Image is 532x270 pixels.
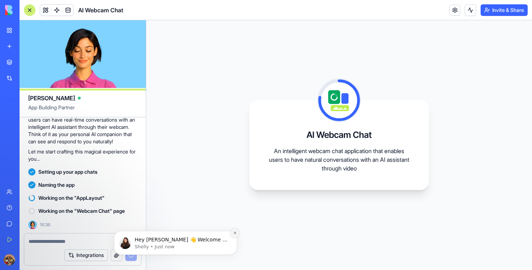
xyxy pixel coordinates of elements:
[28,220,37,229] img: Ella_00000_wcx2te.png
[481,4,528,16] button: Invite & Share
[5,5,50,15] img: logo
[64,249,108,261] button: Integrations
[103,185,248,266] iframe: Intercom notifications message
[307,129,372,141] h3: AI Webcam Chat
[40,222,50,228] span: 16:36
[28,109,137,145] p: This will be a sleek video chat platform where users can have real-time conversations with an int...
[38,207,125,215] span: Working on the "Webcam Chat" page
[38,168,97,176] span: Setting up your app chats
[31,51,125,58] p: Hey [PERSON_NAME] 👋 Welcome to Blocks 🙌 I'm here if you have any questions!
[127,43,136,52] button: Dismiss notification
[28,148,137,163] p: Let me start crafting this magical experience for you...
[11,46,134,69] div: message notification from Shelly, Just now. Hey Vladyslav 👋 Welcome to Blocks 🙌 I'm here if you h...
[38,194,105,202] span: Working on the "AppLayout"
[28,94,75,102] span: [PERSON_NAME]
[28,104,137,117] span: App Building Partner
[78,6,123,14] span: AI Webcam Chat
[267,147,411,173] p: An intelligent webcam chat application that enables users to have natural conversations with an A...
[38,181,75,189] span: Naming the app
[16,52,28,64] img: Profile image for Shelly
[31,58,125,65] p: Message from Shelly, sent Just now
[4,254,15,266] img: ACg8ocL088noiXaVY2LiVT7b2I-bfkYPhOCcEJZ1uoSwQqwBuWzDtIe-=s96-c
